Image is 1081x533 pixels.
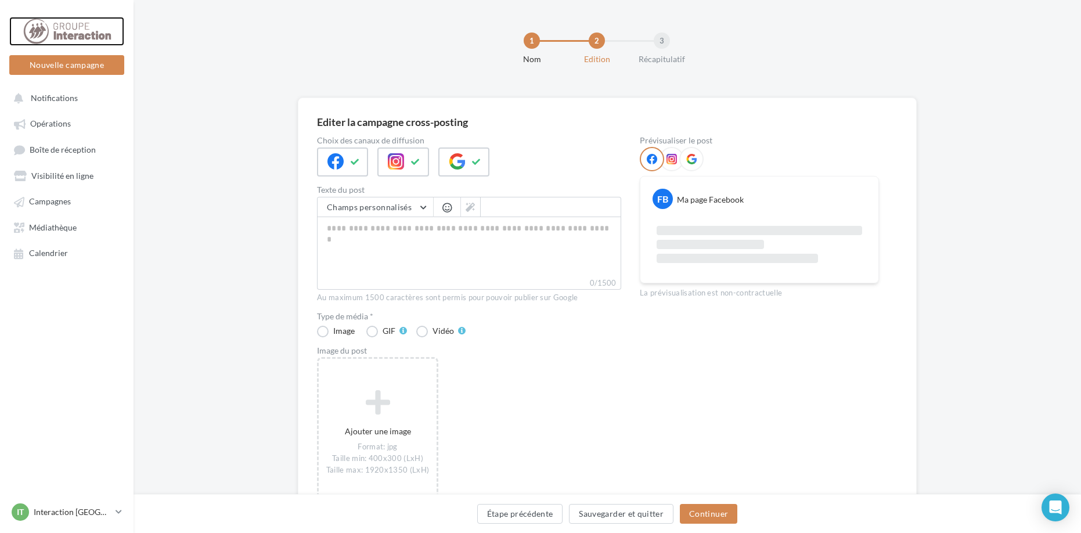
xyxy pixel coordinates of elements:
div: GIF [383,327,395,335]
div: Editer la campagne cross-posting [317,117,468,127]
div: La prévisualisation est non-contractuelle [640,283,879,298]
span: Champs personnalisés [327,202,412,212]
a: Calendrier [7,242,127,263]
div: FB [653,189,673,209]
div: 3 [654,33,670,49]
span: Opérations [30,119,71,129]
button: Notifications [7,87,122,108]
button: Champs personnalisés [318,197,433,217]
a: Visibilité en ligne [7,165,127,186]
label: 0/1500 [317,277,621,290]
div: 2 [589,33,605,49]
div: Open Intercom Messenger [1042,494,1069,521]
div: Nom [495,53,569,65]
div: Au maximum 1500 caractères sont permis pour pouvoir publier sur Google [317,293,621,303]
p: Interaction [GEOGRAPHIC_DATA] [34,506,111,518]
div: Vidéo [433,327,454,335]
button: Continuer [680,504,737,524]
span: Notifications [31,93,78,103]
span: IT [17,506,24,518]
button: Nouvelle campagne [9,55,124,75]
a: Opérations [7,113,127,134]
span: Campagnes [29,197,71,207]
span: Calendrier [29,249,68,258]
a: IT Interaction [GEOGRAPHIC_DATA] [9,501,124,523]
label: Choix des canaux de diffusion [317,136,621,145]
div: Prévisualiser le post [640,136,879,145]
span: Médiathèque [29,222,77,232]
span: Boîte de réception [30,145,96,154]
label: Texte du post [317,186,621,194]
div: Image [333,327,355,335]
div: 1 [524,33,540,49]
div: Edition [560,53,634,65]
div: Ma page Facebook [677,194,744,206]
a: Boîte de réception [7,139,127,160]
span: Visibilité en ligne [31,171,93,181]
div: Récapitulatif [625,53,699,65]
button: Étape précédente [477,504,563,524]
a: Médiathèque [7,217,127,237]
label: Type de média * [317,312,621,320]
div: Image du post [317,347,621,355]
a: Campagnes [7,190,127,211]
button: Sauvegarder et quitter [569,504,673,524]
